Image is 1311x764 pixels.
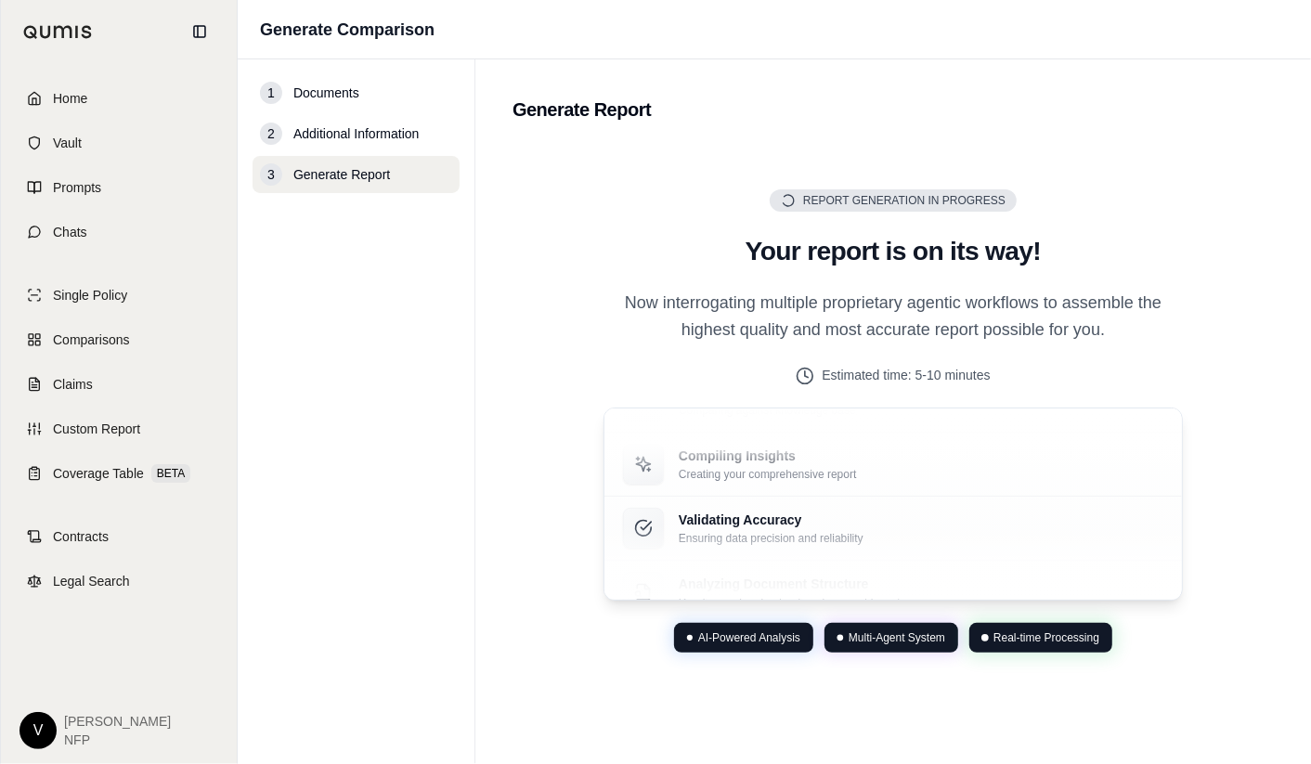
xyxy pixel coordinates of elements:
[12,319,226,360] a: Comparisons
[12,123,226,163] a: Vault
[679,531,863,546] p: Ensuring data precision and reliability
[53,527,109,546] span: Contracts
[53,89,87,108] span: Home
[679,403,865,418] p: Comparing against knowledge base
[293,84,359,102] span: Documents
[849,630,945,645] span: Multi-Agent System
[513,97,1274,123] h2: Generate Report
[679,511,863,529] p: Validating Accuracy
[12,453,226,494] a: Coverage TableBETA
[822,366,990,385] span: Estimated time: 5-10 minutes
[803,193,1006,208] span: Report Generation in Progress
[260,82,282,104] div: 1
[53,572,130,590] span: Legal Search
[64,731,171,749] span: NFP
[53,178,101,197] span: Prompts
[604,234,1183,267] h2: Your report is on its way!
[12,275,226,316] a: Single Policy
[260,123,282,145] div: 2
[679,575,906,593] p: Analyzing Document Structure
[293,165,390,184] span: Generate Report
[53,375,93,394] span: Claims
[12,516,226,557] a: Contracts
[698,630,800,645] span: AI-Powered Analysis
[679,595,906,610] p: Reading and understanding document layouts
[12,167,226,208] a: Prompts
[151,464,190,483] span: BETA
[679,467,856,482] p: Creating your comprehensive report
[53,286,127,304] span: Single Policy
[12,561,226,602] a: Legal Search
[679,447,856,465] p: Compiling Insights
[53,464,144,483] span: Coverage Table
[23,25,93,39] img: Qumis Logo
[260,163,282,186] div: 3
[53,330,129,349] span: Comparisons
[12,212,226,253] a: Chats
[12,78,226,119] a: Home
[12,364,226,405] a: Claims
[53,134,82,152] span: Vault
[604,290,1183,344] p: Now interrogating multiple proprietary agentic workflows to assemble the highest quality and most...
[293,124,419,143] span: Additional Information
[53,420,140,438] span: Custom Report
[19,712,57,749] div: V
[64,712,171,731] span: [PERSON_NAME]
[185,17,214,46] button: Collapse sidebar
[260,17,435,43] h1: Generate Comparison
[53,223,87,241] span: Chats
[12,408,226,449] a: Custom Report
[993,630,1099,645] span: Real-time Processing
